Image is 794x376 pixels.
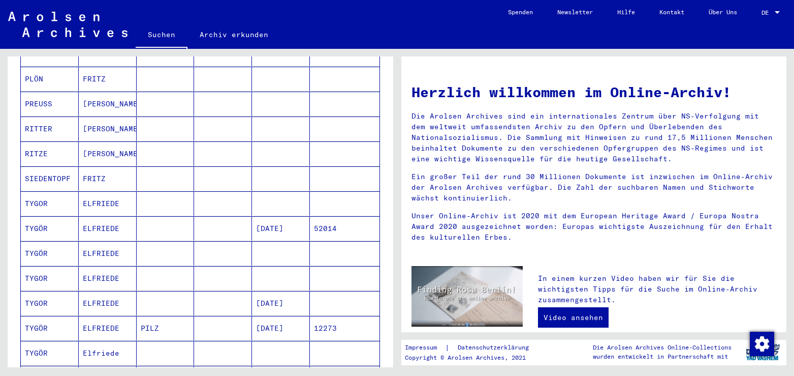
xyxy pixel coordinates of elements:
p: Die Arolsen Archives Online-Collections [593,343,732,352]
mat-cell: Elfriede [79,341,137,365]
div: | [405,342,541,353]
mat-cell: TYGOR [21,191,79,216]
mat-cell: SIEDENTOPF [21,166,79,191]
mat-cell: [DATE] [252,216,310,241]
mat-cell: [DATE] [252,291,310,315]
mat-cell: PILZ [137,316,195,340]
mat-cell: [PERSON_NAME] [79,141,137,166]
mat-cell: [PERSON_NAME] [79,92,137,116]
a: Datenschutzerklärung [450,342,541,353]
mat-cell: ELFRIEDE [79,241,137,266]
mat-cell: PREUSS [21,92,79,116]
p: In einem kurzen Video haben wir für Sie die wichtigsten Tipps für die Suche im Online-Archiv zusa... [538,273,776,305]
mat-cell: ELFRIEDE [79,316,137,340]
mat-cell: TYGÖR [21,241,79,266]
mat-cell: 12273 [310,316,379,340]
mat-cell: ELFRIEDE [79,291,137,315]
mat-cell: FRITZ [79,166,137,191]
mat-cell: RITTER [21,117,79,141]
p: Die Arolsen Archives sind ein internationales Zentrum über NS-Verfolgung mit dem weltweit umfasse... [411,111,777,164]
mat-cell: TYGÖR [21,341,79,365]
p: Unser Online-Archiv ist 2020 mit dem European Heritage Award / Europa Nostra Award 2020 ausgezeic... [411,211,777,243]
a: Video ansehen [538,307,609,328]
p: wurden entwickelt in Partnerschaft mit [593,352,732,361]
mat-cell: TYGOR [21,291,79,315]
mat-cell: PLÖN [21,67,79,91]
mat-cell: FRITZ [79,67,137,91]
a: Archiv erkunden [187,22,280,47]
mat-cell: RITZE [21,141,79,166]
img: Zustimmung ändern [750,332,774,356]
mat-cell: ELFRIEDE [79,191,137,216]
mat-cell: [PERSON_NAME] [79,117,137,141]
mat-cell: ELFRIEDE [79,266,137,291]
mat-cell: ELFRIEDE [79,216,137,241]
img: yv_logo.png [744,339,782,365]
mat-cell: TYGÖR [21,216,79,241]
h1: Herzlich willkommen im Online-Archiv! [411,81,777,103]
mat-cell: TYGOR [21,266,79,291]
a: Impressum [405,342,445,353]
mat-cell: [DATE] [252,316,310,340]
mat-cell: TYGÖR [21,316,79,340]
p: Ein großer Teil der rund 30 Millionen Dokumente ist inzwischen im Online-Archiv der Arolsen Archi... [411,171,777,204]
mat-cell: 52014 [310,216,379,241]
a: Suchen [136,22,187,49]
img: video.jpg [411,266,523,327]
span: DE [761,9,773,16]
img: Arolsen_neg.svg [8,12,128,37]
p: Copyright © Arolsen Archives, 2021 [405,353,541,362]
